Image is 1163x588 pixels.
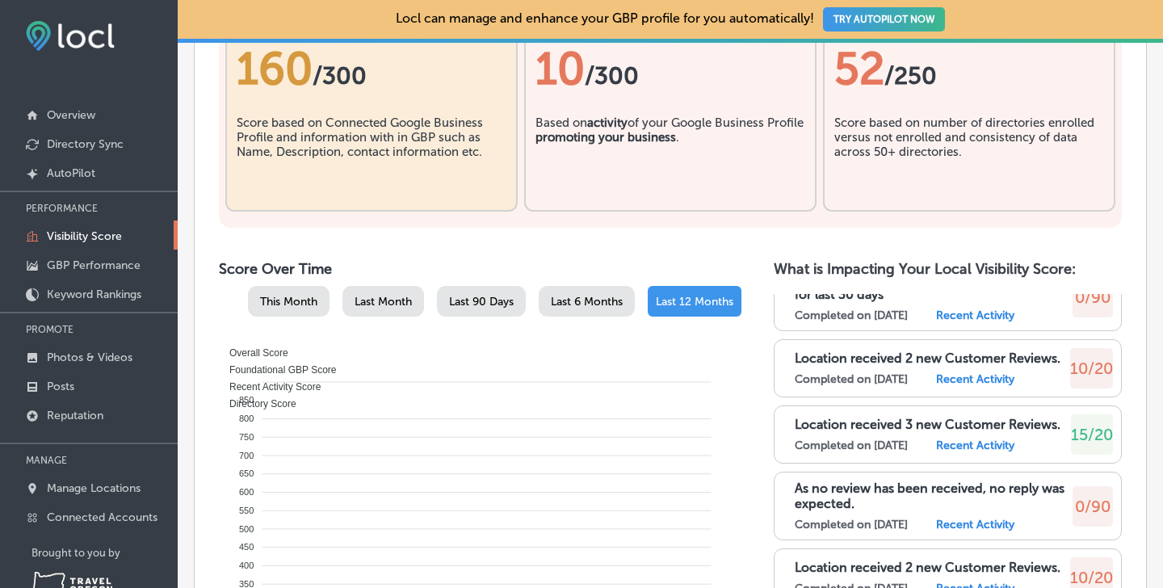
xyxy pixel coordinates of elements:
[656,295,733,309] span: Last 12 Months
[239,524,254,534] tspan: 500
[239,468,254,478] tspan: 650
[535,115,805,196] div: Based on of your Google Business Profile .
[217,398,296,409] span: Directory Score
[239,395,254,405] tspan: 850
[26,21,115,51] img: fda3e92497d09a02dc62c9cd864e3231.png
[1075,288,1111,307] span: 0/90
[239,432,254,442] tspan: 750
[239,487,254,497] tspan: 600
[47,409,103,422] p: Reputation
[260,295,317,309] span: This Month
[47,380,74,393] p: Posts
[585,61,639,90] span: /300
[823,7,945,31] button: TRY AUTOPILOT NOW
[795,518,908,531] label: Completed on [DATE]
[239,451,254,460] tspan: 700
[1071,425,1113,444] span: 15/20
[47,108,95,122] p: Overview
[217,381,321,393] span: Recent Activity Score
[47,137,124,151] p: Directory Sync
[1070,359,1113,378] span: 10/20
[936,439,1014,452] label: Recent Activity
[587,115,628,130] b: activity
[936,372,1014,386] label: Recent Activity
[217,364,337,376] span: Foundational GBP Score
[237,115,506,196] div: Score based on Connected Google Business Profile and information with in GBP such as Name, Descri...
[239,561,254,570] tspan: 400
[219,260,741,278] h2: Score Over Time
[834,115,1104,196] div: Score based on number of directories enrolled versus not enrolled and consistency of data across ...
[47,481,141,495] p: Manage Locations
[237,42,506,95] div: 160
[884,61,937,90] span: /250
[535,42,805,95] div: 10
[313,61,367,90] span: / 300
[31,547,178,559] p: Brought to you by
[774,260,1122,278] h2: What is Impacting Your Local Visibility Score:
[795,372,908,386] label: Completed on [DATE]
[355,295,412,309] span: Last Month
[1075,497,1111,516] span: 0/90
[535,130,676,145] b: promoting your business
[795,481,1073,511] p: As no review has been received, no reply was expected.
[795,439,908,452] label: Completed on [DATE]
[795,560,1060,575] p: Location received 2 new Customer Reviews.
[47,288,141,301] p: Keyword Rankings
[239,506,254,515] tspan: 550
[47,351,132,364] p: Photos & Videos
[47,510,157,524] p: Connected Accounts
[1070,568,1113,587] span: 10/20
[239,414,254,423] tspan: 800
[795,309,908,322] label: Completed on [DATE]
[217,347,288,359] span: Overall Score
[795,417,1060,432] p: Location received 3 new Customer Reviews.
[795,351,1060,366] p: Location received 2 new Customer Reviews.
[936,518,1014,531] label: Recent Activity
[47,166,95,180] p: AutoPilot
[47,258,141,272] p: GBP Performance
[551,295,623,309] span: Last 6 Months
[239,542,254,552] tspan: 450
[449,295,514,309] span: Last 90 Days
[47,229,122,243] p: Visibility Score
[936,309,1014,322] label: Recent Activity
[834,42,1104,95] div: 52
